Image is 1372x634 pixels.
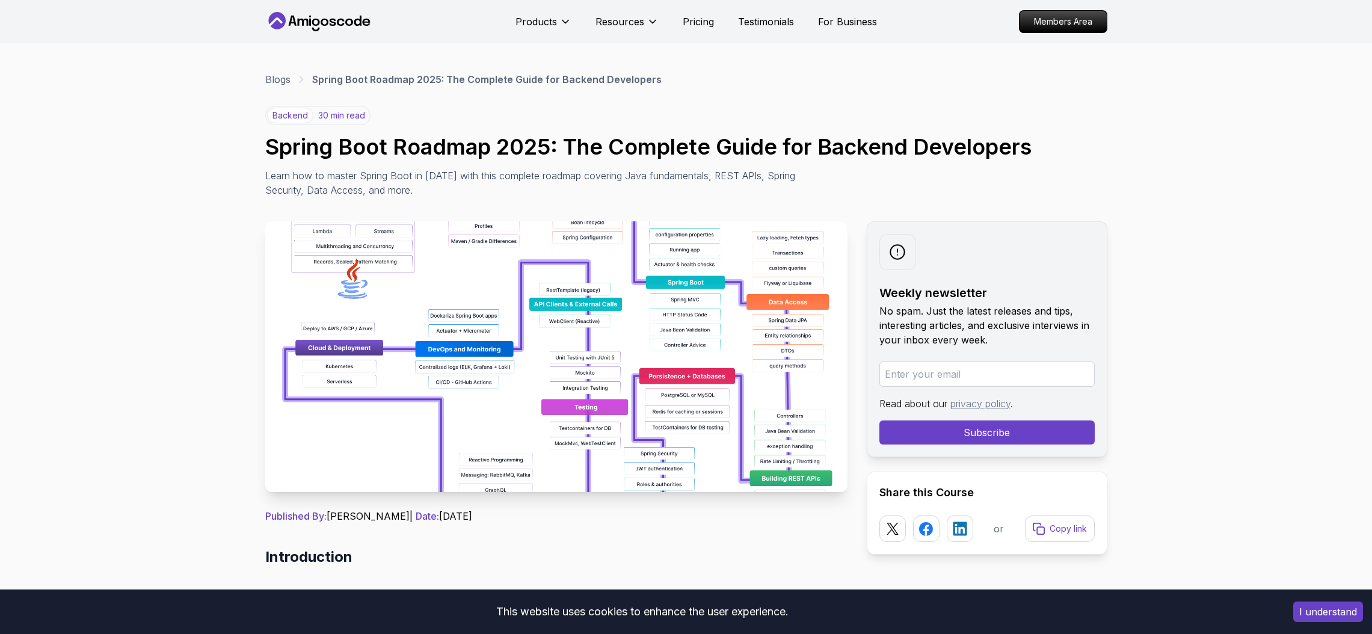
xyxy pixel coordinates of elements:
p: Read about our . [879,396,1095,411]
button: Products [515,14,571,38]
div: This website uses cookies to enhance the user experience. [9,599,1275,625]
p: Learn how to master Spring Boot in [DATE] with this complete roadmap covering Java fundamentals, ... [265,168,804,197]
a: For Business [818,14,877,29]
a: Testimonials [738,14,794,29]
p: Members Area [1020,11,1107,32]
p: No spam. Just the latest releases and tips, interesting articles, and exclusive interviews in you... [879,304,1095,347]
span: Date: [416,510,439,522]
span: Published By: [265,510,327,522]
input: Enter your email [879,362,1095,387]
a: Blogs [265,72,291,87]
p: Copy link [1050,523,1087,535]
p: backend [267,108,313,123]
a: Pricing [683,14,714,29]
button: Subscribe [879,420,1095,445]
h2: Weekly newsletter [879,285,1095,301]
h2: Share this Course [879,484,1095,501]
h2: Introduction [265,547,848,567]
p: [PERSON_NAME] | [DATE] [265,509,848,523]
p: Products [515,14,557,29]
button: Accept cookies [1293,602,1363,622]
a: Members Area [1019,10,1107,33]
p: Spring Boot Roadmap 2025: The Complete Guide for Backend Developers [312,72,662,87]
p: 30 min read [318,109,365,122]
p: Resources [595,14,644,29]
a: privacy policy [950,398,1011,410]
p: or [994,522,1004,536]
button: Copy link [1025,516,1095,542]
h1: Spring Boot Roadmap 2025: The Complete Guide for Backend Developers [265,135,1107,159]
img: Spring Boot Roadmap 2025: The Complete Guide for Backend Developers thumbnail [265,221,848,492]
button: Resources [595,14,659,38]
